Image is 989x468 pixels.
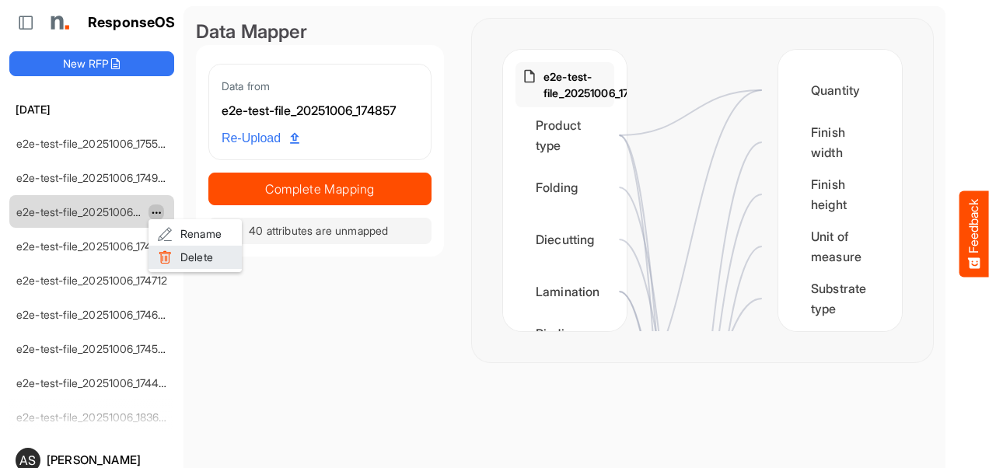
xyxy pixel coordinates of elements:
div: Quantity [791,66,889,114]
button: dropdownbutton [149,204,164,220]
div: Substrate type [791,274,889,323]
div: Folding [515,163,614,211]
span: Re-Upload [222,128,299,148]
li: Rename [149,222,242,246]
button: New RFP [9,51,174,76]
h1: ResponseOS [88,15,176,31]
li: Delete [149,246,242,269]
h6: [DATE] [9,101,174,118]
span: 40 attributes are unmapped [249,224,388,237]
div: Finish height [791,170,889,218]
div: Unit of measure [791,222,889,271]
div: Product type [515,111,614,159]
div: Data from [222,77,418,95]
a: e2e-test-file_20251006_174620 [16,308,172,321]
p: e2e-test-file_20251006_174857 [543,68,655,101]
a: e2e-test-file_20251006_175504 [16,137,173,150]
a: e2e-test-file_20251006_174529 [16,342,171,355]
div: Binding method [515,320,614,368]
a: e2e-test-file_20251006_174712 [16,274,168,287]
img: Northell [43,7,74,38]
div: Lamination [515,267,614,316]
div: Substrate thickness or weight [791,327,889,391]
div: Data Mapper [196,19,444,45]
button: Feedback [959,191,989,278]
div: e2e-test-file_20251006_174857 [222,101,418,121]
div: [PERSON_NAME] [47,454,168,466]
span: AS [19,454,36,466]
span: Complete Mapping [209,178,431,200]
a: e2e-test-file_20251006_174949 [16,171,172,184]
div: Finish width [791,118,889,166]
a: e2e-test-file_20251006_174807 [16,239,171,253]
a: e2e-test-file_20251006_174857 [16,205,170,218]
div: Diecutting [515,215,614,264]
button: Complete Mapping [208,173,432,205]
a: Re-Upload [215,124,306,153]
a: e2e-test-file_20251006_174438 [16,376,172,389]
